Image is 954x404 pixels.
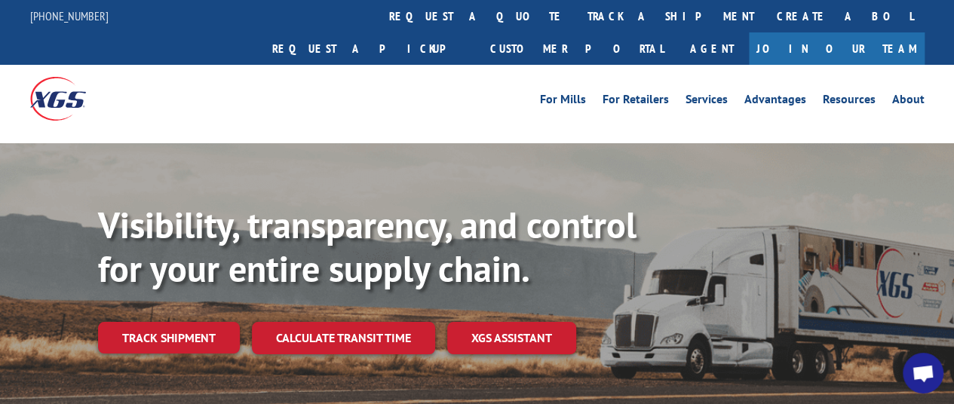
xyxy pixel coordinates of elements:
[744,93,806,110] a: Advantages
[675,32,749,65] a: Agent
[823,93,876,110] a: Resources
[30,8,109,23] a: [PHONE_NUMBER]
[447,322,576,354] a: XGS ASSISTANT
[98,201,637,292] b: Visibility, transparency, and control for your entire supply chain.
[540,93,586,110] a: For Mills
[98,322,240,353] a: Track shipment
[252,322,435,354] a: Calculate transit time
[261,32,479,65] a: Request a pickup
[686,93,728,110] a: Services
[892,93,925,110] a: About
[903,353,943,393] div: Open chat
[603,93,669,110] a: For Retailers
[749,32,925,65] a: Join Our Team
[479,32,675,65] a: Customer Portal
